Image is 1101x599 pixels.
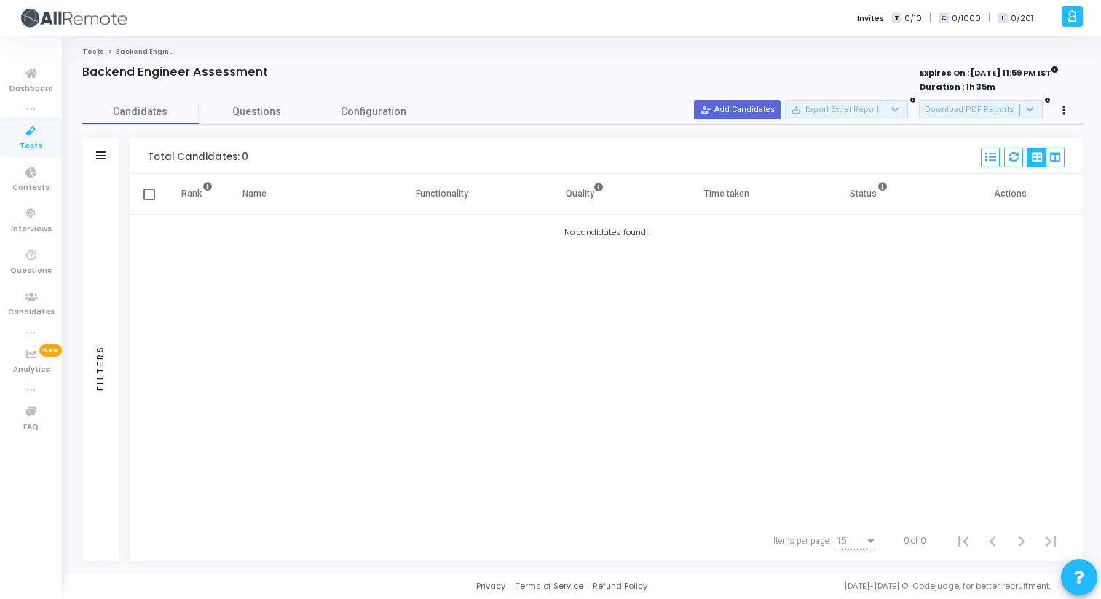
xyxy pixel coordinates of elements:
button: Add Candidates [694,100,781,119]
button: Previous page [978,526,1007,555]
span: 15 [837,536,847,546]
strong: Duration : 1h 35m [920,81,995,92]
span: Contests [12,182,50,194]
th: Actions [940,174,1083,215]
span: I [998,13,1007,24]
div: 0 of 0 [904,534,926,547]
div: No candidates found! [130,226,1083,239]
a: Terms of Service [516,580,583,592]
span: 0/201 [1011,12,1033,25]
span: Candidates [8,306,55,319]
div: Time taken [704,186,749,202]
button: Last page [1036,526,1065,555]
span: New [39,344,62,357]
th: Rank [166,174,228,215]
span: T [892,13,901,24]
span: C [939,13,948,24]
div: Name [242,186,267,202]
button: Next page [1007,526,1036,555]
span: Questions [199,104,315,119]
span: 0/1000 [952,12,981,25]
span: Configuration [341,104,406,119]
nav: breadcrumb [82,47,1083,57]
a: Privacy [476,580,505,592]
div: Total Candidates: 0 [148,151,248,163]
mat-icon: save_alt [791,105,801,115]
div: Filters [94,287,107,448]
div: View Options [1027,148,1065,167]
span: Dashboard [9,83,53,95]
button: First page [949,526,978,555]
th: Quality [513,174,656,215]
label: Invites: [857,12,886,25]
span: | [988,10,990,25]
mat-icon: person_add_alt [701,105,711,115]
div: Items per page: [773,534,831,547]
img: logo [18,4,127,33]
th: Status [798,174,941,215]
mat-select: Items per page: [837,536,877,547]
div: [DATE]-[DATE] © Codejudge, for better recruitment. [647,580,1083,592]
span: Tests [20,140,42,153]
h4: Backend Engineer Assessment [82,65,268,79]
button: Download PDF Reports [919,100,1043,119]
button: Export Excel Report [785,100,908,119]
th: Functionality [371,174,513,215]
a: Tests [82,47,104,56]
span: Interviews [11,223,52,236]
span: 0/10 [904,12,922,25]
strong: Expires On : [DATE] 11:59 PM IST [920,63,1059,79]
span: Analytics [13,364,50,376]
span: Backend Engineer Assessment [116,47,229,56]
a: Refund Policy [593,580,647,592]
span: FAQ [23,421,39,434]
span: | [929,10,931,25]
span: Questions [10,265,52,277]
span: Candidates [82,104,199,119]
